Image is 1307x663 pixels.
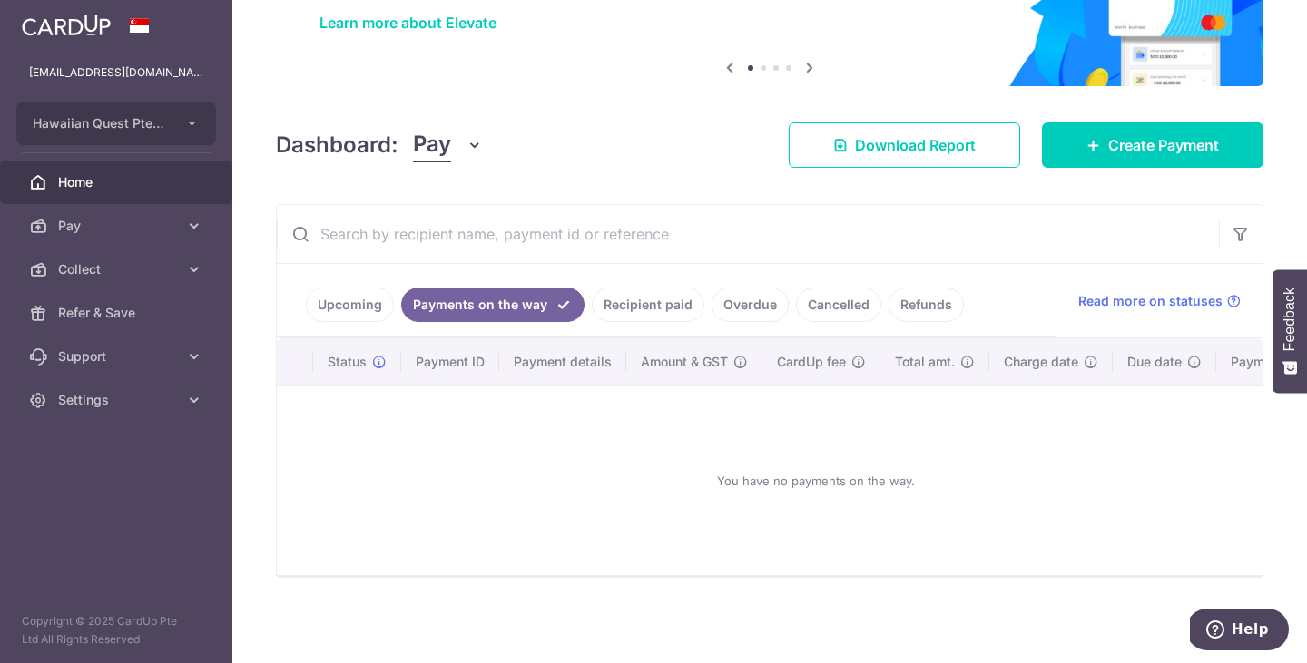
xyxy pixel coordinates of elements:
[413,128,483,162] button: Pay
[306,288,394,322] a: Upcoming
[58,391,178,409] span: Settings
[33,114,167,132] span: Hawaiian Quest Pte Ltd
[499,338,626,385] th: Payment details
[889,288,964,322] a: Refunds
[1190,609,1289,654] iframe: Opens a widget where you can find more information
[58,347,178,366] span: Support
[22,15,111,36] img: CardUp
[895,353,955,371] span: Total amt.
[1042,122,1263,168] a: Create Payment
[789,122,1020,168] a: Download Report
[777,353,846,371] span: CardUp fee
[1108,134,1219,156] span: Create Payment
[1078,292,1241,310] a: Read more on statuses
[29,63,203,82] p: [EMAIL_ADDRESS][DOMAIN_NAME]
[277,205,1219,263] input: Search by recipient name, payment id or reference
[58,304,178,322] span: Refer & Save
[16,102,216,145] button: Hawaiian Quest Pte Ltd
[1127,353,1182,371] span: Due date
[1004,353,1078,371] span: Charge date
[58,173,178,191] span: Home
[276,129,398,161] h4: Dashboard:
[58,260,178,278] span: Collect
[401,338,499,385] th: Payment ID
[712,288,789,322] a: Overdue
[796,288,881,322] a: Cancelled
[1078,292,1223,310] span: Read more on statuses
[592,288,704,322] a: Recipient paid
[1273,269,1307,393] button: Feedback - Show survey
[413,128,451,162] span: Pay
[855,134,976,156] span: Download Report
[1282,288,1298,351] span: Feedback
[641,353,728,371] span: Amount & GST
[319,14,496,32] a: Learn more about Elevate
[58,217,178,235] span: Pay
[328,353,367,371] span: Status
[401,288,585,322] a: Payments on the way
